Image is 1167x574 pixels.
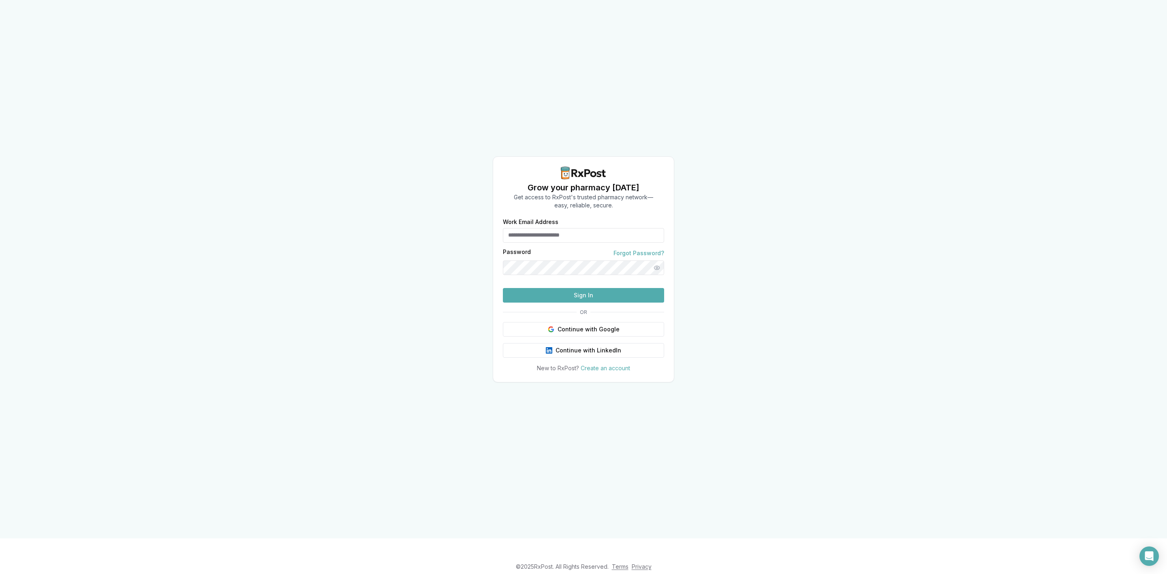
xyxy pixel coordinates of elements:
[514,193,653,209] p: Get access to RxPost's trusted pharmacy network— easy, reliable, secure.
[613,249,664,257] a: Forgot Password?
[632,563,652,570] a: Privacy
[503,322,664,337] button: Continue with Google
[503,249,531,257] label: Password
[577,309,590,316] span: OR
[546,347,552,354] img: LinkedIn
[537,365,579,371] span: New to RxPost?
[514,182,653,193] h1: Grow your pharmacy [DATE]
[548,326,554,333] img: Google
[1139,546,1159,566] div: Open Intercom Messenger
[558,166,609,179] img: RxPost Logo
[503,219,664,225] label: Work Email Address
[503,343,664,358] button: Continue with LinkedIn
[503,288,664,303] button: Sign In
[581,365,630,371] a: Create an account
[612,563,628,570] a: Terms
[650,260,664,275] button: Show password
